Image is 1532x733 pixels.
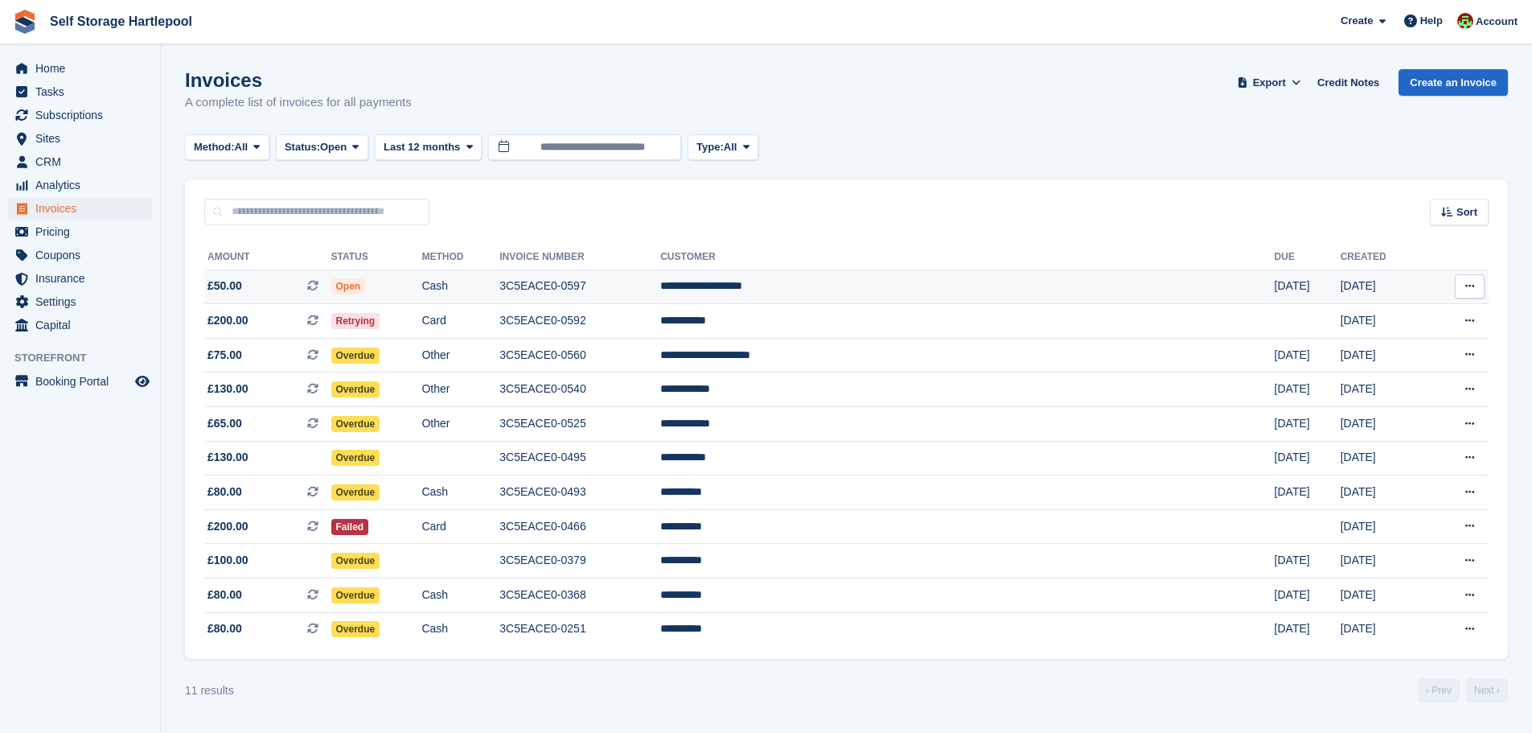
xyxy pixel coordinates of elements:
[375,134,482,161] button: Last 12 months
[8,150,152,173] a: menu
[331,416,380,432] span: Overdue
[207,312,248,329] span: £200.00
[185,69,412,91] h1: Invoices
[1341,338,1426,373] td: [DATE]
[499,373,660,407] td: 3C5EACE0-0540
[331,484,380,500] span: Overdue
[1275,373,1341,407] td: [DATE]
[8,57,152,80] a: menu
[1341,304,1426,339] td: [DATE]
[331,313,380,329] span: Retrying
[499,338,660,373] td: 3C5EACE0-0560
[185,93,412,112] p: A complete list of invoices for all payments
[35,370,132,393] span: Booking Portal
[8,267,152,290] a: menu
[499,407,660,442] td: 3C5EACE0-0525
[1420,13,1443,29] span: Help
[1456,204,1477,220] span: Sort
[421,270,499,304] td: Cash
[1341,373,1426,407] td: [DATE]
[185,682,234,699] div: 11 results
[499,245,660,270] th: Invoice Number
[8,174,152,196] a: menu
[1466,678,1508,702] a: Next
[660,245,1274,270] th: Customer
[421,509,499,544] td: Card
[421,373,499,407] td: Other
[499,612,660,646] td: 3C5EACE0-0251
[331,348,380,364] span: Overdue
[1341,476,1426,510] td: [DATE]
[35,267,132,290] span: Insurance
[207,587,242,603] span: £80.00
[194,139,235,155] span: Method:
[421,476,499,510] td: Cash
[499,476,660,510] td: 3C5EACE0-0493
[499,544,660,579] td: 3C5EACE0-0379
[35,244,132,266] span: Coupons
[35,57,132,80] span: Home
[331,553,380,569] span: Overdue
[35,150,132,173] span: CRM
[1275,407,1341,442] td: [DATE]
[35,174,132,196] span: Analytics
[35,80,132,103] span: Tasks
[8,220,152,243] a: menu
[8,104,152,126] a: menu
[1418,678,1460,702] a: Previous
[207,415,242,432] span: £65.00
[421,579,499,613] td: Cash
[133,372,152,391] a: Preview store
[13,10,37,34] img: stora-icon-8386f47178a22dfd0bd8f6a31ec36ba5ce8667c1dd55bd0f319d3a0aa187defe.svg
[331,278,366,294] span: Open
[1275,544,1341,579] td: [DATE]
[331,450,380,466] span: Overdue
[8,244,152,266] a: menu
[1275,612,1341,646] td: [DATE]
[1275,441,1341,476] td: [DATE]
[1476,14,1518,30] span: Account
[499,509,660,544] td: 3C5EACE0-0466
[1341,407,1426,442] td: [DATE]
[207,347,242,364] span: £75.00
[331,519,369,535] span: Failed
[499,441,660,476] td: 3C5EACE0-0495
[204,245,331,270] th: Amount
[696,139,724,155] span: Type:
[1341,13,1373,29] span: Create
[724,139,737,155] span: All
[421,612,499,646] td: Cash
[1341,441,1426,476] td: [DATE]
[499,579,660,613] td: 3C5EACE0-0368
[1275,579,1341,613] td: [DATE]
[1341,544,1426,579] td: [DATE]
[8,290,152,313] a: menu
[185,134,269,161] button: Method: All
[1341,579,1426,613] td: [DATE]
[35,314,132,336] span: Capital
[1457,13,1473,29] img: Woods Removals
[8,314,152,336] a: menu
[331,587,380,603] span: Overdue
[384,139,460,155] span: Last 12 months
[276,134,368,161] button: Status: Open
[207,518,248,535] span: £200.00
[320,139,347,155] span: Open
[207,449,248,466] span: £130.00
[43,8,199,35] a: Self Storage Hartlepool
[499,270,660,304] td: 3C5EACE0-0597
[1341,245,1426,270] th: Created
[8,370,152,393] a: menu
[35,290,132,313] span: Settings
[1341,612,1426,646] td: [DATE]
[35,220,132,243] span: Pricing
[421,245,499,270] th: Method
[1311,69,1386,96] a: Credit Notes
[421,407,499,442] td: Other
[331,245,422,270] th: Status
[1275,338,1341,373] td: [DATE]
[499,304,660,339] td: 3C5EACE0-0592
[1341,509,1426,544] td: [DATE]
[421,304,499,339] td: Card
[8,127,152,150] a: menu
